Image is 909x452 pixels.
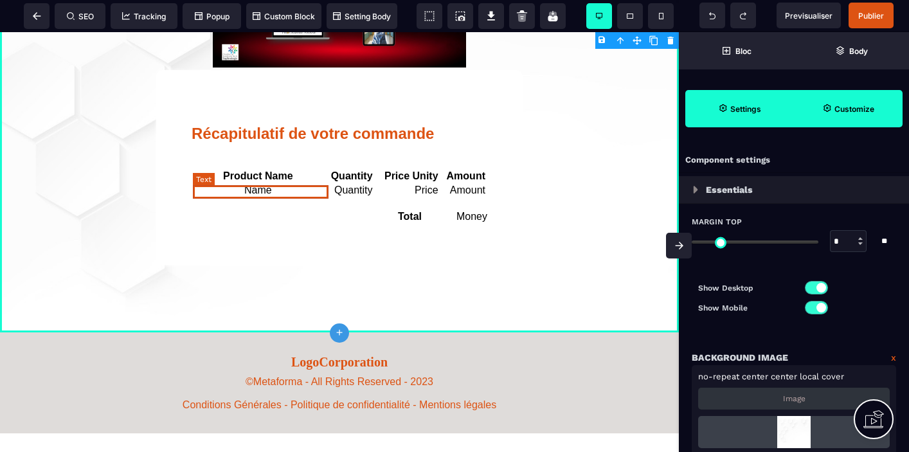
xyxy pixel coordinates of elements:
[428,179,487,190] text: Money
[325,152,373,165] td: Quantity
[679,32,794,69] span: Open Blocks
[698,372,739,381] span: no-repeat
[692,350,788,365] p: Background Image
[291,323,388,337] b: LogoCorporation
[333,12,391,21] span: Setting Body
[692,217,742,227] span: Margin Top
[440,152,486,165] td: Amount
[730,104,761,114] strong: Settings
[822,372,844,381] span: cover
[375,152,439,165] td: Price
[755,416,832,448] img: loading
[706,182,753,197] p: Essentials
[398,179,422,190] text: Total
[858,11,884,21] span: Publier
[794,90,903,127] span: Open Style Manager
[375,138,439,150] th: Price Unity
[783,394,806,403] p: Image
[193,138,323,150] th: Product Name
[67,12,94,21] span: SEO
[417,3,442,29] span: View components
[195,12,230,21] span: Popup
[693,186,698,194] img: loading
[192,86,487,117] h2: Récapitulatif de votre commande
[156,341,523,382] text: ©Metaforma - All Rights Reserved - 2023 Conditions Générales - Politique de confidentialité - Men...
[834,104,874,114] strong: Customize
[122,12,166,21] span: Tracking
[440,138,486,150] th: Amount
[325,138,373,150] th: Quantity
[698,302,794,314] p: Show Mobile
[447,3,473,29] span: Screenshot
[253,12,315,21] span: Custom Block
[685,90,794,127] span: Settings
[742,372,797,381] span: center center
[849,46,868,56] strong: Body
[794,32,909,69] span: Open Layer Manager
[698,282,794,294] p: Show Desktop
[193,152,323,165] td: Name
[777,3,841,28] span: Preview
[800,372,819,381] span: local
[679,148,909,173] div: Component settings
[891,350,896,365] a: x
[785,11,833,21] span: Previsualiser
[735,46,751,56] strong: Bloc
